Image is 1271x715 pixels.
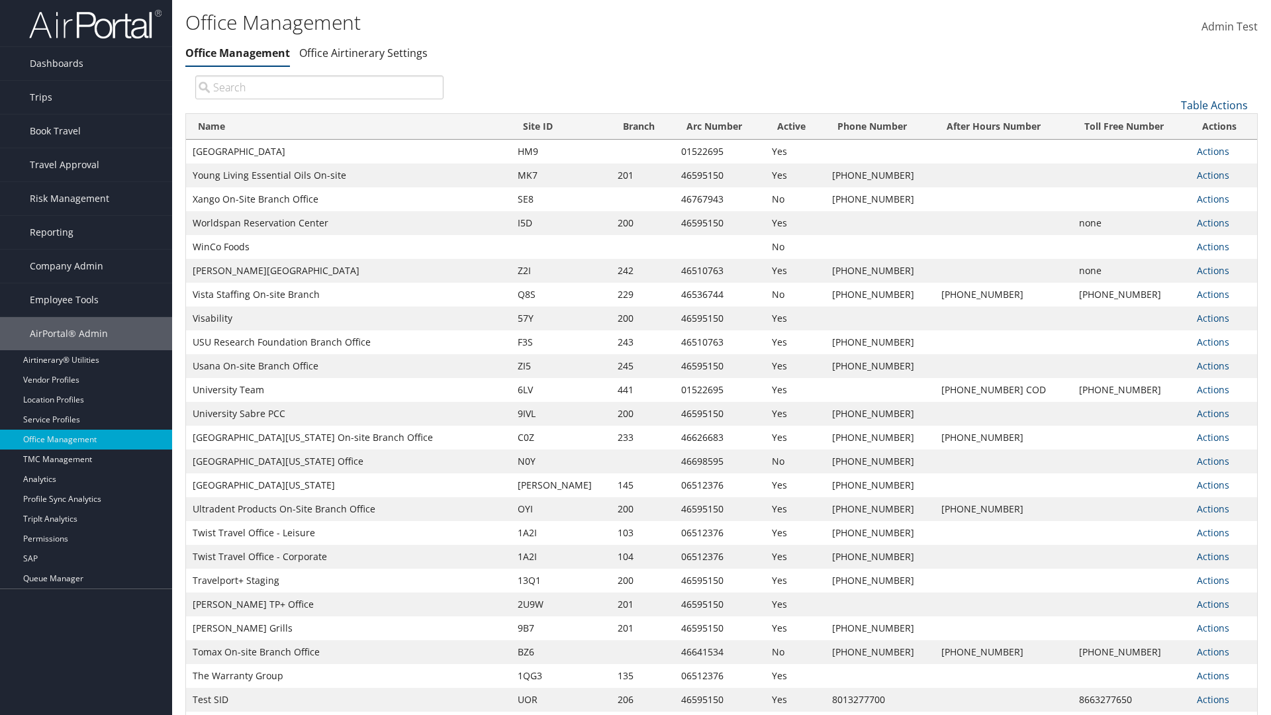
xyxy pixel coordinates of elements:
[1197,526,1229,539] a: Actions
[765,164,825,187] td: Yes
[1072,640,1191,664] td: [PHONE_NUMBER]
[1197,479,1229,491] a: Actions
[611,211,675,235] td: 200
[675,354,765,378] td: 46595150
[825,402,935,426] td: [PHONE_NUMBER]
[825,283,935,307] td: [PHONE_NUMBER]
[186,473,511,497] td: [GEOGRAPHIC_DATA][US_STATE]
[825,473,935,497] td: [PHONE_NUMBER]
[611,330,675,354] td: 243
[511,307,611,330] td: 57Y
[1197,693,1229,706] a: Actions
[1181,98,1248,113] a: Table Actions
[675,640,765,664] td: 46641534
[675,545,765,569] td: 06512376
[675,688,765,712] td: 46595150
[186,640,511,664] td: Tomax On-site Branch Office
[511,330,611,354] td: F3S
[1197,407,1229,420] a: Actions
[511,616,611,640] td: 9B7
[186,283,511,307] td: Vista Staffing On-site Branch
[825,114,935,140] th: Phone Number: activate to sort column ascending
[1190,114,1257,140] th: Actions
[1197,240,1229,253] a: Actions
[1072,283,1191,307] td: [PHONE_NUMBER]
[675,616,765,640] td: 46595150
[935,114,1072,140] th: After Hours Number: activate to sort column ascending
[1072,259,1191,283] td: none
[611,664,675,688] td: 135
[511,187,611,211] td: SE8
[1197,216,1229,229] a: Actions
[1197,645,1229,658] a: Actions
[765,616,825,640] td: Yes
[299,46,428,60] a: Office Airtinerary Settings
[511,402,611,426] td: 9IVL
[675,164,765,187] td: 46595150
[1197,145,1229,158] a: Actions
[765,521,825,545] td: Yes
[195,75,444,99] input: Search
[511,140,611,164] td: HM9
[1197,312,1229,324] a: Actions
[611,688,675,712] td: 206
[675,378,765,402] td: 01522695
[186,140,511,164] td: [GEOGRAPHIC_DATA]
[765,593,825,616] td: Yes
[825,426,935,450] td: [PHONE_NUMBER]
[935,283,1072,307] td: [PHONE_NUMBER]
[1197,455,1229,467] a: Actions
[825,521,935,545] td: [PHONE_NUMBER]
[30,182,109,215] span: Risk Management
[30,81,52,114] span: Trips
[511,378,611,402] td: 6LV
[675,450,765,473] td: 46698595
[511,259,611,283] td: Z2I
[1197,622,1229,634] a: Actions
[935,426,1072,450] td: [PHONE_NUMBER]
[765,450,825,473] td: No
[186,664,511,688] td: The Warranty Group
[675,283,765,307] td: 46536744
[675,593,765,616] td: 46595150
[511,426,611,450] td: C0Z
[185,9,900,36] h1: Office Management
[186,688,511,712] td: Test SID
[511,114,611,140] th: Site ID: activate to sort column ascending
[186,521,511,545] td: Twist Travel Office - Leisure
[675,569,765,593] td: 46595150
[611,521,675,545] td: 103
[511,664,611,688] td: 1QG3
[611,545,675,569] td: 104
[765,354,825,378] td: Yes
[765,187,825,211] td: No
[30,115,81,148] span: Book Travel
[1072,114,1191,140] th: Toll Free Number: activate to sort column ascending
[675,187,765,211] td: 46767943
[765,330,825,354] td: Yes
[765,664,825,688] td: Yes
[186,616,511,640] td: [PERSON_NAME] Grills
[765,211,825,235] td: Yes
[765,114,825,140] th: Active: activate to sort column ascending
[825,497,935,521] td: [PHONE_NUMBER]
[675,473,765,497] td: 06512376
[511,354,611,378] td: ZI5
[511,497,611,521] td: OYI
[825,569,935,593] td: [PHONE_NUMBER]
[765,402,825,426] td: Yes
[765,688,825,712] td: Yes
[765,497,825,521] td: Yes
[675,426,765,450] td: 46626683
[935,640,1072,664] td: [PHONE_NUMBER]
[29,9,162,40] img: airportal-logo.png
[1197,598,1229,610] a: Actions
[825,688,935,712] td: 8013277700
[511,593,611,616] td: 2U9W
[825,187,935,211] td: [PHONE_NUMBER]
[1197,288,1229,301] a: Actions
[186,330,511,354] td: USU Research Foundation Branch Office
[675,521,765,545] td: 06512376
[511,569,611,593] td: 13Q1
[611,426,675,450] td: 233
